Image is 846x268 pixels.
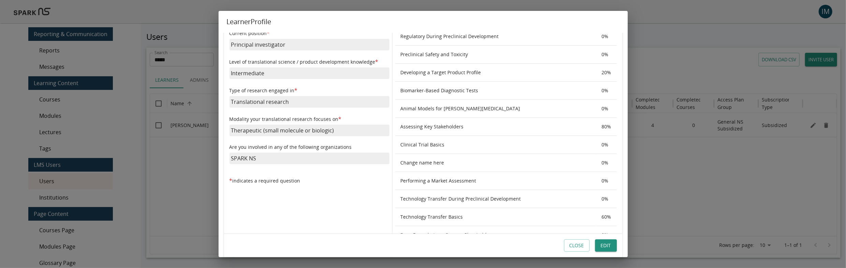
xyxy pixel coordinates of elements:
th: Developing a Target Product Profile [395,64,596,82]
h2: Learner Profile [219,11,628,33]
th: 0 % [596,172,617,190]
th: Technology Transfer Basics [395,208,596,226]
th: Technology Transfer During Preclinical Development [395,190,596,208]
th: Assessing Key Stakeholders [395,118,596,136]
h6: Level of translational science / product development knowledge [229,58,389,66]
p: SPARK NS [229,153,389,164]
th: Clinical Trial Basics [395,136,596,154]
th: 0 % [596,136,617,154]
th: 0 % [596,154,617,172]
th: Animal Models for [PERSON_NAME][MEDICAL_DATA] [395,100,596,118]
th: 60 % [596,208,617,226]
button: Close [564,239,590,252]
th: Change name here [395,154,596,172]
h6: Modality your translational research focuses on [229,115,389,123]
th: Regulatory During Preclinical Development [395,28,596,46]
p: Principal investigator [229,39,389,50]
th: Drug Formulation - Content Placeholder [395,226,596,244]
th: 0 % [596,100,617,118]
p: Therapeutic (small molecule or biologic) [229,125,389,136]
th: 80 % [596,118,617,136]
th: Preclinical Safety and Toxicity [395,46,596,64]
th: 20 % [596,64,617,82]
button: Edit [595,239,617,252]
h6: indicates a required question [229,171,389,190]
p: Intermediate [229,67,389,79]
h6: Current position [229,29,389,37]
th: Performing a Market Assessment [395,172,596,190]
th: 0 % [596,226,617,244]
th: Biomarker-Based Diagnostic Tests [395,82,596,100]
p: Translational research [229,96,389,108]
th: 0 % [596,190,617,208]
th: 0 % [596,28,617,46]
th: 0 % [596,46,617,64]
th: 0 % [596,82,617,100]
h6: Are you involved in any of the following organizations [229,143,389,151]
h6: Type of research engaged in [229,86,389,94]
